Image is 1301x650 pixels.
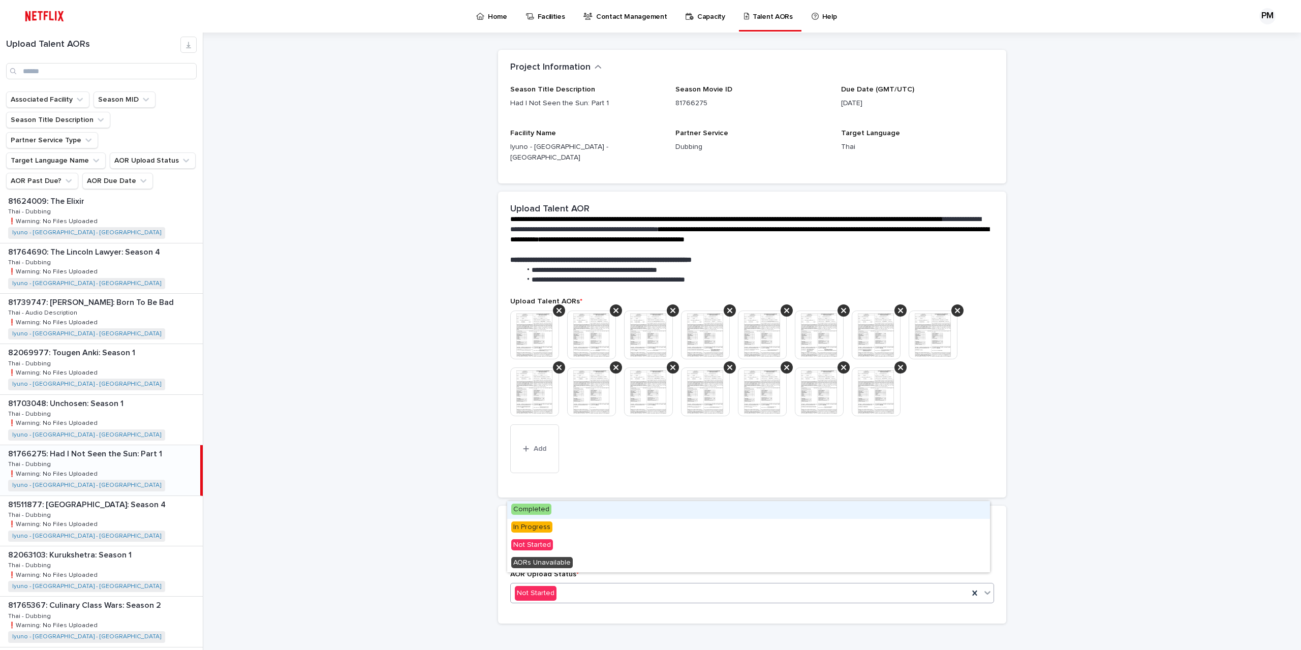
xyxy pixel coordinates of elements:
[6,112,110,128] button: Season Title Description
[510,98,663,109] p: Had I Not Seen the Sun: Part 1
[511,521,552,533] span: In Progress
[8,245,162,257] p: 81764690: The Lincoln Lawyer: Season 4
[6,91,89,108] button: Associated Facility
[8,409,53,418] p: Thai - Dubbing
[110,152,196,169] button: AOR Upload Status
[8,560,53,569] p: Thai - Dubbing
[12,280,161,287] a: Iyuno - [GEOGRAPHIC_DATA] - [GEOGRAPHIC_DATA]
[534,445,546,452] span: Add
[8,397,126,409] p: 81703048: Unchosen: Season 1
[511,504,551,515] span: Completed
[507,501,990,519] div: Completed
[8,358,53,367] p: Thai - Dubbing
[8,510,53,519] p: Thai - Dubbing
[12,633,161,640] a: Iyuno - [GEOGRAPHIC_DATA] - [GEOGRAPHIC_DATA]
[6,39,180,50] h1: Upload Talent AORs
[510,142,663,163] p: Iyuno - [GEOGRAPHIC_DATA] - [GEOGRAPHIC_DATA]
[20,6,69,26] img: ifQbXi3ZQGMSEF7WDB7W
[12,482,161,489] a: Iyuno - [GEOGRAPHIC_DATA] - [GEOGRAPHIC_DATA]
[841,142,994,152] p: Thai
[8,570,100,579] p: ❗️Warning: No Files Uploaded
[8,447,164,459] p: 81766275: Had I Not Seen the Sun: Part 1
[12,533,161,540] a: Iyuno - [GEOGRAPHIC_DATA] - [GEOGRAPHIC_DATA]
[8,195,86,206] p: 81624009: The Elixir
[6,63,197,79] input: Search
[8,459,53,468] p: Thai - Dubbing
[510,424,559,473] button: Add
[675,98,828,109] p: 81766275
[6,132,98,148] button: Partner Service Type
[8,611,53,620] p: Thai - Dubbing
[510,298,582,305] span: Upload Talent AORs
[12,330,161,337] a: Iyuno - [GEOGRAPHIC_DATA] - [GEOGRAPHIC_DATA]
[510,204,590,215] h2: Upload Talent AOR
[8,599,163,610] p: 81765367: Culinary Class Wars: Season 2
[12,381,161,388] a: Iyuno - [GEOGRAPHIC_DATA] - [GEOGRAPHIC_DATA]
[511,557,573,568] span: AORs Unavailable
[510,62,591,73] h2: Project Information
[675,130,728,137] span: Partner Service
[94,91,156,108] button: Season MID
[8,548,134,560] p: 82063103: Kurukshetra: Season 1
[8,346,137,358] p: 82069977: Tougen Anki: Season 1
[507,554,990,572] div: AORs Unavailable
[1259,8,1276,24] div: PM
[12,431,161,439] a: Iyuno - [GEOGRAPHIC_DATA] - [GEOGRAPHIC_DATA]
[675,86,732,93] span: Season Movie ID
[510,62,602,73] button: Project Information
[841,86,914,93] span: Due Date (GMT/UTC)
[8,206,53,215] p: Thai - Dubbing
[8,620,100,629] p: ❗️Warning: No Files Uploaded
[510,86,595,93] span: Season Title Description
[507,519,990,537] div: In Progress
[8,367,100,377] p: ❗️Warning: No Files Uploaded
[6,173,78,189] button: AOR Past Due?
[8,317,100,326] p: ❗️Warning: No Files Uploaded
[8,216,100,225] p: ❗️Warning: No Files Uploaded
[6,152,106,169] button: Target Language Name
[82,173,153,189] button: AOR Due Date
[675,142,828,152] p: Dubbing
[507,537,990,554] div: Not Started
[8,469,100,478] p: ❗️Warning: No Files Uploaded
[8,498,168,510] p: 81511877: [GEOGRAPHIC_DATA]: Season 4
[511,539,553,550] span: Not Started
[12,229,161,236] a: Iyuno - [GEOGRAPHIC_DATA] - [GEOGRAPHIC_DATA]
[8,257,53,266] p: Thai - Dubbing
[841,98,994,109] p: [DATE]
[8,266,100,275] p: ❗️Warning: No Files Uploaded
[515,586,556,601] div: Not Started
[8,307,79,317] p: Thai - Audio Description
[8,296,176,307] p: 81739747: [PERSON_NAME]: Born To Be Bad
[510,571,579,578] span: AOR Upload Status
[12,583,161,590] a: Iyuno - [GEOGRAPHIC_DATA] - [GEOGRAPHIC_DATA]
[8,519,100,528] p: ❗️Warning: No Files Uploaded
[8,418,100,427] p: ❗️Warning: No Files Uploaded
[841,130,900,137] span: Target Language
[510,130,556,137] span: Facility Name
